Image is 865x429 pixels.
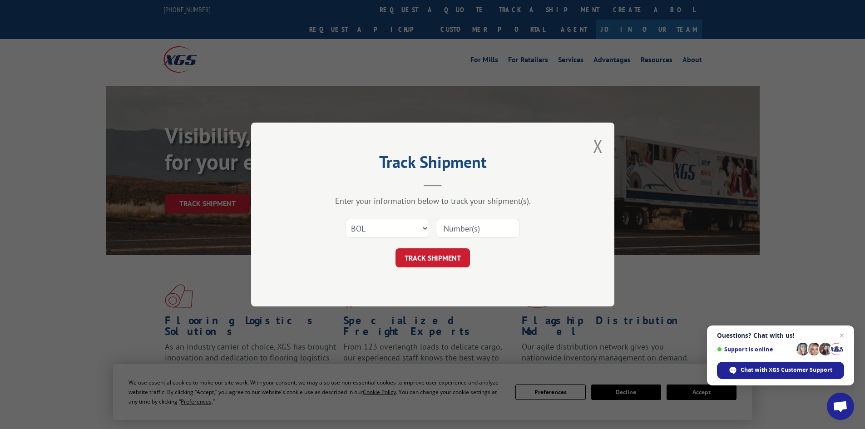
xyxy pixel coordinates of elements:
[395,248,470,267] button: TRACK SHIPMENT
[717,332,844,339] span: Questions? Chat with us!
[827,393,854,420] div: Open chat
[593,134,603,158] button: Close modal
[297,156,569,173] h2: Track Shipment
[717,346,793,353] span: Support is online
[436,219,519,238] input: Number(s)
[741,366,832,374] span: Chat with XGS Customer Support
[836,330,847,341] span: Close chat
[717,362,844,379] div: Chat with XGS Customer Support
[297,196,569,206] div: Enter your information below to track your shipment(s).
